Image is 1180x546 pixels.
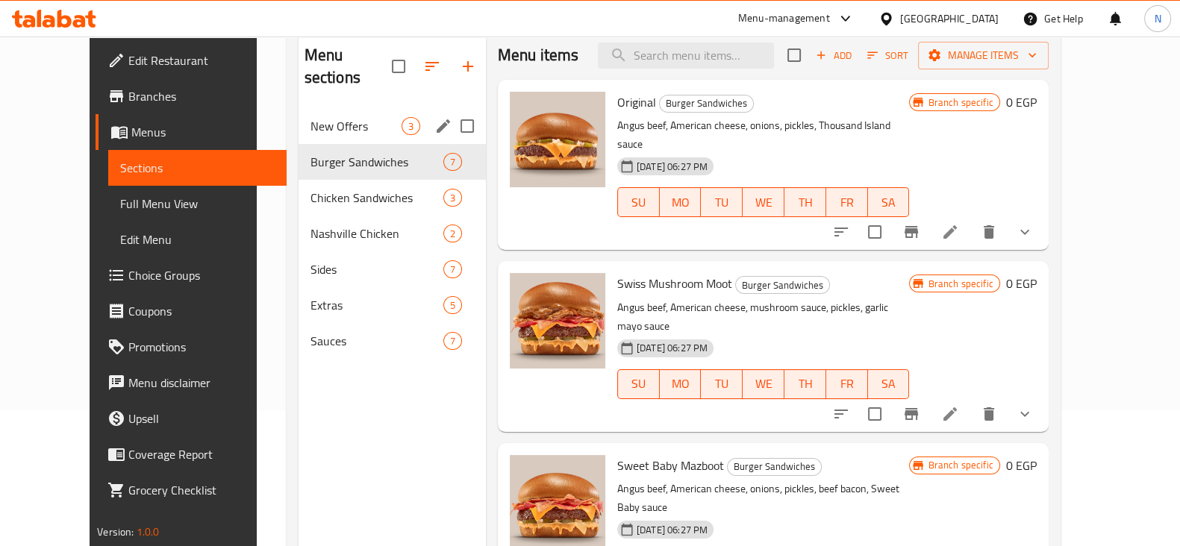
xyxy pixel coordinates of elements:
[810,44,858,67] button: Add
[823,214,859,250] button: sort-choices
[823,396,859,432] button: sort-choices
[310,225,443,242] div: Nashville Chicken
[631,341,714,355] span: [DATE] 06:27 PM
[707,192,737,213] span: TU
[790,373,820,395] span: TH
[414,48,450,84] span: Sort sections
[617,298,910,336] p: Angus beef, American cheese, mushroom sauce, pickles, garlic mayo sauce
[922,277,999,291] span: Branch specific
[402,117,420,135] div: items
[96,472,287,508] a: Grocery Checklist
[660,95,753,112] span: Burger Sandwiches
[858,44,918,67] span: Sort items
[1016,405,1034,423] svg: Show Choices
[444,298,461,313] span: 5
[299,144,486,180] div: Burger Sandwiches7
[598,43,774,69] input: search
[128,302,275,320] span: Coupons
[310,117,402,135] div: New Offers
[918,42,1049,69] button: Manage items
[450,48,486,84] button: Add section
[96,114,287,150] a: Menus
[893,396,929,432] button: Branch-specific-item
[784,187,826,217] button: TH
[120,230,275,248] span: Edit Menu
[971,396,1007,432] button: delete
[128,51,275,69] span: Edit Restaurant
[108,186,287,222] a: Full Menu View
[859,216,890,248] span: Select to update
[867,47,908,64] span: Sort
[128,338,275,356] span: Promotions
[510,92,605,187] img: Original
[310,332,443,350] span: Sauces
[310,189,443,207] span: Chicken Sandwiches
[874,373,904,395] span: SA
[900,10,999,27] div: [GEOGRAPHIC_DATA]
[617,272,732,295] span: Swiss Mushroom Moot
[893,214,929,250] button: Branch-specific-item
[96,329,287,365] a: Promotions
[832,373,862,395] span: FR
[96,78,287,114] a: Branches
[941,223,959,241] a: Edit menu item
[1007,214,1043,250] button: show more
[310,153,443,171] span: Burger Sandwiches
[96,43,287,78] a: Edit Restaurant
[617,454,724,477] span: Sweet Baby Mazboot
[443,296,462,314] div: items
[131,123,275,141] span: Menus
[128,87,275,105] span: Branches
[859,398,890,430] span: Select to update
[402,119,419,134] span: 3
[617,480,910,517] p: Angus beef, American cheese, onions, pickles, beef bacon, Sweet Baby sauce
[310,296,443,314] span: Extras
[383,51,414,82] span: Select all sections
[137,522,160,542] span: 1.0.0
[97,522,134,542] span: Version:
[120,159,275,177] span: Sections
[299,323,486,359] div: Sauces7
[310,260,443,278] span: Sides
[443,260,462,278] div: items
[128,374,275,392] span: Menu disclaimer
[701,369,743,399] button: TU
[1016,223,1034,241] svg: Show Choices
[96,365,287,401] a: Menu disclaimer
[743,187,784,217] button: WE
[1007,396,1043,432] button: show more
[299,287,486,323] div: Extras5
[624,373,654,395] span: SU
[631,523,714,537] span: [DATE] 06:27 PM
[299,251,486,287] div: Sides7
[299,108,486,144] div: New Offers3edit
[631,160,714,174] span: [DATE] 06:27 PM
[666,192,696,213] span: MO
[444,155,461,169] span: 7
[108,222,287,257] a: Edit Menu
[96,293,287,329] a: Coupons
[874,192,904,213] span: SA
[707,373,737,395] span: TU
[128,445,275,463] span: Coverage Report
[96,401,287,436] a: Upsell
[498,44,579,66] h2: Menu items
[108,150,287,186] a: Sections
[832,192,862,213] span: FR
[444,263,461,277] span: 7
[1154,10,1161,27] span: N
[443,332,462,350] div: items
[738,10,830,28] div: Menu-management
[660,187,702,217] button: MO
[784,369,826,399] button: TH
[659,95,754,113] div: Burger Sandwiches
[444,191,461,205] span: 3
[617,91,656,113] span: Original
[778,40,810,71] span: Select section
[617,116,910,154] p: Angus beef, American cheese, onions, pickles, Thousand Island sauce
[868,187,910,217] button: SA
[922,458,999,472] span: Branch specific
[120,195,275,213] span: Full Menu View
